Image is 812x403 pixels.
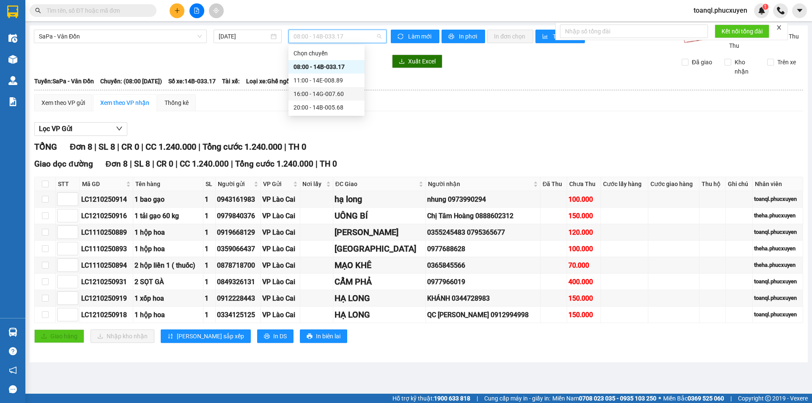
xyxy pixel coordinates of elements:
div: 1 hộp hoa [134,227,202,238]
sup: 1 [763,4,768,10]
img: warehouse-icon [8,34,17,43]
span: Hỗ trợ kỹ thuật: [392,394,470,403]
span: Làm mới [408,32,433,41]
img: solution-icon [8,97,17,106]
span: Tài xế: [222,77,240,86]
button: Kết nối tổng đài [715,25,769,38]
div: HẠ LONG [335,308,424,321]
span: copyright [765,395,771,401]
div: 150.000 [568,293,599,304]
span: Trên xe [774,58,799,67]
div: Chọn chuyến [294,49,359,58]
span: down [116,125,123,132]
span: CR 0 [121,142,139,152]
span: | [730,394,732,403]
span: ⚪️ [658,397,661,400]
span: SaPa - Vân Đồn [39,30,202,43]
span: CC 1.240.000 [145,142,196,152]
div: VP Lào Cai [262,310,299,320]
div: Chọn chuyến [288,47,365,60]
div: VP Lào Cai [262,293,299,304]
span: download [399,58,405,65]
div: VP Lào Cai [262,211,299,221]
div: 20:00 - 14B-005.68 [294,103,359,112]
span: Số xe: 14B-033.17 [168,77,216,86]
span: In biên lai [316,332,340,341]
strong: 0888 827 827 - 0848 827 827 [18,40,85,55]
span: Xuất Excel [408,57,436,66]
span: SL 8 [134,159,150,169]
button: bar-chartThống kê [535,30,585,43]
div: 120.000 [568,227,599,238]
div: 1 [205,227,214,238]
div: nhung 0973990294 [427,194,539,205]
td: VP Lào Cai [261,257,300,274]
button: downloadXuất Excel [392,55,442,68]
span: VP Gửi [263,179,291,189]
span: search [35,8,41,14]
div: toanql.phucxuyen [754,294,801,302]
span: Tổng cước 1.240.000 [235,159,313,169]
span: TH 0 [288,142,306,152]
input: Nhập số tổng đài [560,25,708,38]
b: Tuyến: SaPa - Vân Đồn [34,78,94,85]
span: printer [307,333,313,340]
th: Nhân viên [753,177,803,191]
div: LC1110250893 [81,244,132,254]
span: | [284,142,286,152]
button: uploadGiao hàng [34,329,84,343]
div: LC1210250916 [81,211,132,221]
button: sort-ascending[PERSON_NAME] sắp xếp [161,329,251,343]
div: UÔNG BÍ [335,209,424,222]
span: close [776,25,782,30]
strong: 0369 525 060 [688,395,724,402]
img: icon-new-feature [758,7,765,14]
span: | [94,142,96,152]
div: 0849326131 [217,277,259,287]
th: Cước lấy hàng [601,177,648,191]
strong: Công ty TNHH Phúc Xuyên [9,4,80,22]
div: 08:00 - 14B-033.17 [294,62,359,71]
div: VP Lào Cai [262,244,299,254]
div: LC1210250931 [81,277,132,287]
input: Tìm tên, số ĐT hoặc mã đơn [47,6,146,15]
div: LC1210250919 [81,293,132,304]
span: | [315,159,318,169]
div: 1 [205,293,214,304]
div: 1 [205,260,214,271]
div: 100.000 [568,194,599,205]
td: LC1110250894 [80,257,133,274]
td: VP Lào Cai [261,208,300,224]
div: toanql.phucxuyen [754,195,801,203]
div: HẠ LONG [335,292,424,305]
div: 0919668129 [217,227,259,238]
div: CẨM PHẢ [335,275,424,288]
input: 12/10/2025 [219,32,269,41]
td: VP Lào Cai [261,224,300,241]
span: | [152,159,154,169]
span: Chuyến: (08:00 [DATE]) [100,77,162,86]
div: toanql.phucxuyen [754,228,801,236]
div: LC1210250918 [81,310,132,320]
td: LC1210250919 [80,290,133,307]
div: 1 [205,310,214,320]
th: Đã Thu [540,177,567,191]
span: In phơi [459,32,478,41]
span: | [477,394,478,403]
span: notification [9,366,17,374]
div: 0365845566 [427,260,539,271]
td: VP Lào Cai [261,290,300,307]
div: 0977688628 [427,244,539,254]
div: VP Lào Cai [262,227,299,238]
button: In đơn chọn [487,30,533,43]
td: LC1110250893 [80,241,133,257]
div: [GEOGRAPHIC_DATA] [335,242,424,255]
button: syncLàm mới [391,30,439,43]
span: toanql.phucxuyen [687,5,754,16]
span: bar-chart [542,33,549,40]
div: 150.000 [568,211,599,221]
div: QC [PERSON_NAME] 0912994998 [427,310,539,320]
div: toanql.phucxuyen [754,277,801,286]
div: 11:00 - 14E-008.89 [294,76,359,85]
div: 0355245483 0795365677 [427,227,539,238]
